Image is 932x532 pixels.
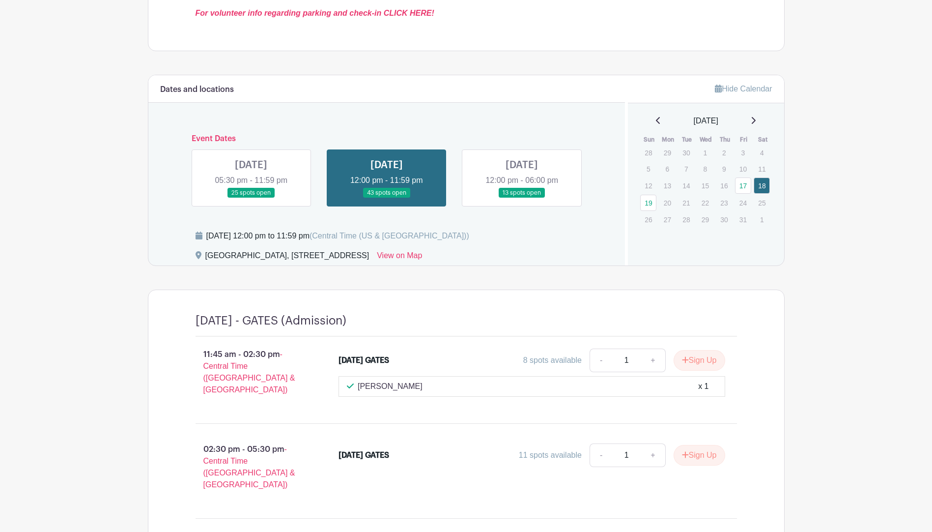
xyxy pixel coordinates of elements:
p: 8 [697,161,713,177]
a: Hide Calendar [715,85,772,93]
a: 19 [640,195,656,211]
th: Mon [659,135,678,145]
button: Sign Up [674,350,725,371]
p: 10 [735,161,751,177]
p: 13 [659,178,676,193]
h4: [DATE] - GATES (Admission) [196,314,346,328]
p: 20 [659,195,676,210]
p: 22 [697,195,713,210]
th: Fri [734,135,754,145]
a: View on Map [377,250,422,266]
p: 25 [754,195,770,210]
th: Sun [640,135,659,145]
p: 5 [640,161,656,177]
a: - [590,443,612,467]
p: 1 [697,145,713,160]
p: 29 [697,212,713,227]
h6: Dates and locations [160,85,234,94]
div: 8 spots available [523,355,582,366]
p: [PERSON_NAME] [358,381,423,392]
th: Tue [678,135,697,145]
p: 28 [678,212,694,227]
p: 31 [735,212,751,227]
p: 4 [754,145,770,160]
div: [DATE] GATES [339,449,389,461]
p: 21 [678,195,694,210]
span: - Central Time ([GEOGRAPHIC_DATA] & [GEOGRAPHIC_DATA]) [203,445,295,489]
a: + [641,443,665,467]
span: - Central Time ([GEOGRAPHIC_DATA] & [GEOGRAPHIC_DATA]) [203,350,295,394]
p: 14 [678,178,694,193]
a: 17 [735,177,751,194]
span: (Central Time (US & [GEOGRAPHIC_DATA])) [310,232,469,240]
th: Thu [715,135,734,145]
p: 24 [735,195,751,210]
p: 11:45 am - 02:30 pm [180,345,323,400]
div: x 1 [698,381,708,392]
h6: Event Dates [184,134,590,144]
p: 23 [716,195,732,210]
p: 29 [659,145,676,160]
a: 18 [754,177,770,194]
div: [DATE] GATES [339,355,389,366]
p: 11 [754,161,770,177]
p: 02:30 pm - 05:30 pm [180,440,323,495]
p: 15 [697,178,713,193]
span: [DATE] [694,115,718,127]
p: 2 [716,145,732,160]
p: 26 [640,212,656,227]
p: 27 [659,212,676,227]
p: 12 [640,178,656,193]
a: - [590,349,612,372]
button: Sign Up [674,445,725,466]
p: 16 [716,178,732,193]
a: For volunteer info regarding parking and check-in CLICK HERE! [196,9,434,17]
p: 6 [659,161,676,177]
div: 11 spots available [519,449,582,461]
p: 3 [735,145,751,160]
p: 30 [678,145,694,160]
p: 7 [678,161,694,177]
div: [GEOGRAPHIC_DATA], [STREET_ADDRESS] [205,250,369,266]
th: Sat [753,135,772,145]
a: + [641,349,665,372]
div: [DATE] 12:00 pm to 11:59 pm [206,230,469,242]
p: 28 [640,145,656,160]
p: 9 [716,161,732,177]
p: 1 [754,212,770,227]
th: Wed [697,135,716,145]
p: 30 [716,212,732,227]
